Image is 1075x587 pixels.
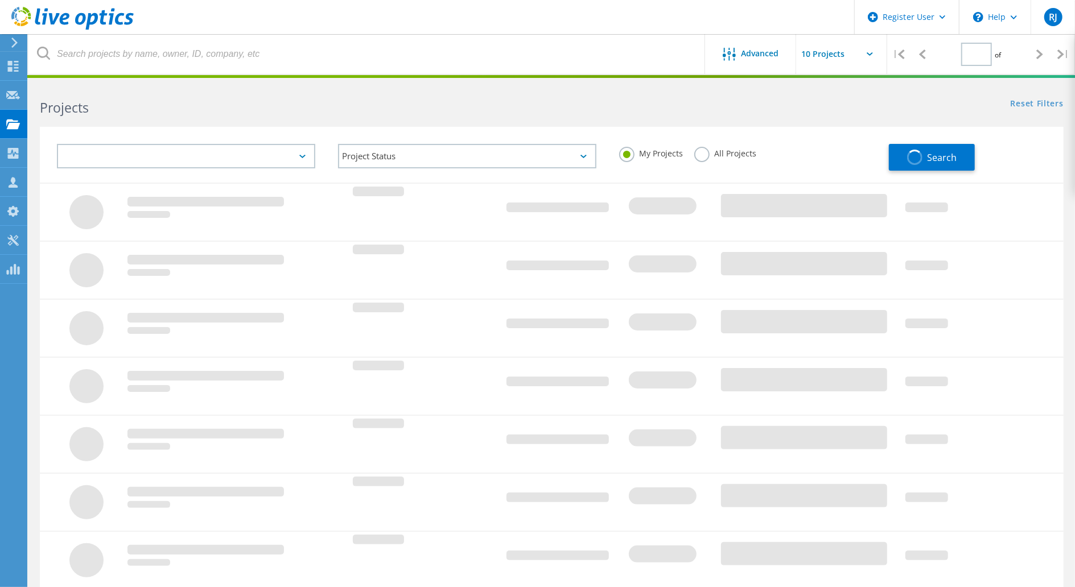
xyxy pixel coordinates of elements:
[694,147,756,158] label: All Projects
[1049,13,1057,22] span: RJ
[40,98,89,117] b: Projects
[619,147,683,158] label: My Projects
[28,34,706,74] input: Search projects by name, owner, ID, company, etc
[1011,100,1064,109] a: Reset Filters
[973,12,983,22] svg: \n
[995,50,1001,60] span: of
[927,151,957,164] span: Search
[742,49,779,57] span: Advanced
[338,144,596,168] div: Project Status
[11,24,134,32] a: Live Optics Dashboard
[1052,34,1075,75] div: |
[889,144,975,171] button: Search
[887,34,911,75] div: |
